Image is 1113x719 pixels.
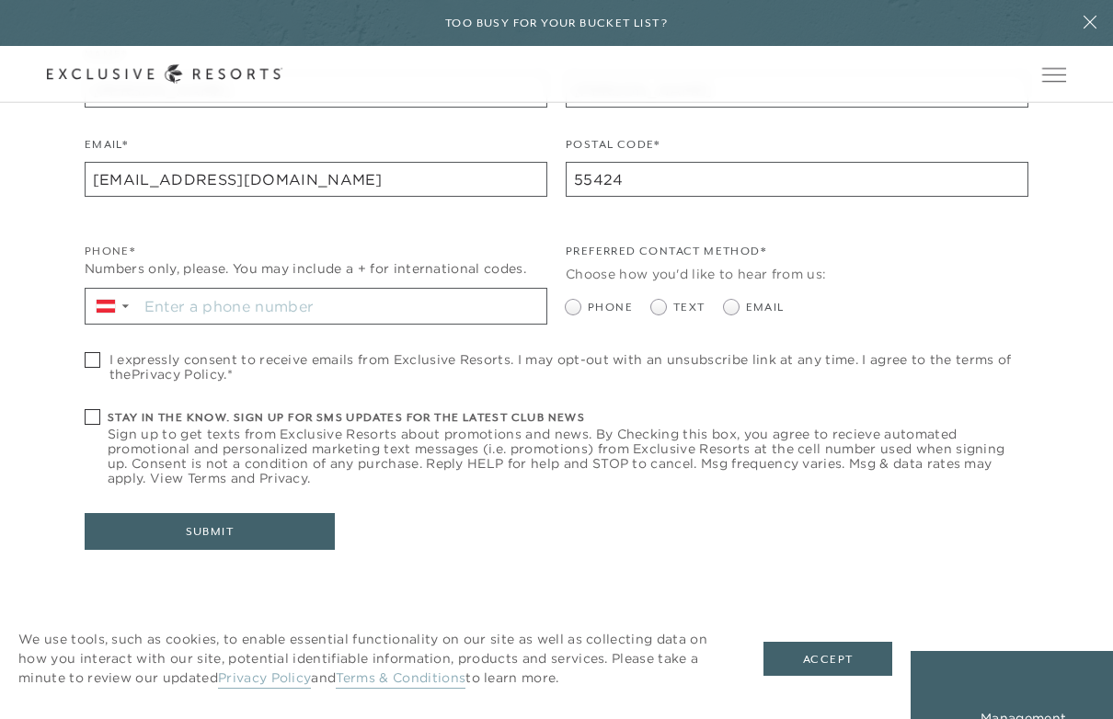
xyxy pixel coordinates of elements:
div: Country Code Selector [86,289,138,324]
input: Postal Code [566,162,1028,197]
span: Email [746,299,785,316]
span: ▼ [120,301,132,312]
span: I expressly consent to receive emails from Exclusive Resorts. I may opt-out with an unsubscribe l... [109,352,1028,382]
button: Submit [85,513,335,550]
span: Text [673,299,706,316]
span: Sign up to get texts from Exclusive Resorts about promotions and news. By Checking this box, you ... [108,427,1028,485]
input: Enter a phone number [138,289,546,324]
span: Phone [588,299,633,316]
button: Accept [763,642,892,677]
p: We use tools, such as cookies, to enable essential functionality on our site as well as collectin... [18,630,727,688]
a: Privacy Policy [132,366,224,382]
label: Postal Code* [566,136,660,163]
div: Numbers only, please. You may include a + for international codes. [85,259,547,279]
div: Choose how you'd like to hear from us: [566,265,1028,284]
legend: Preferred Contact Method* [566,243,766,269]
h6: Stay in the know. Sign up for sms updates for the latest club news [108,409,1028,427]
input: name@example.com [85,162,547,197]
label: Email* [85,136,128,163]
a: Privacy Policy [218,669,311,689]
div: Phone* [85,243,547,260]
a: Terms & Conditions [336,669,465,689]
button: Open navigation [1042,68,1066,81]
h6: Too busy for your bucket list? [445,15,668,32]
